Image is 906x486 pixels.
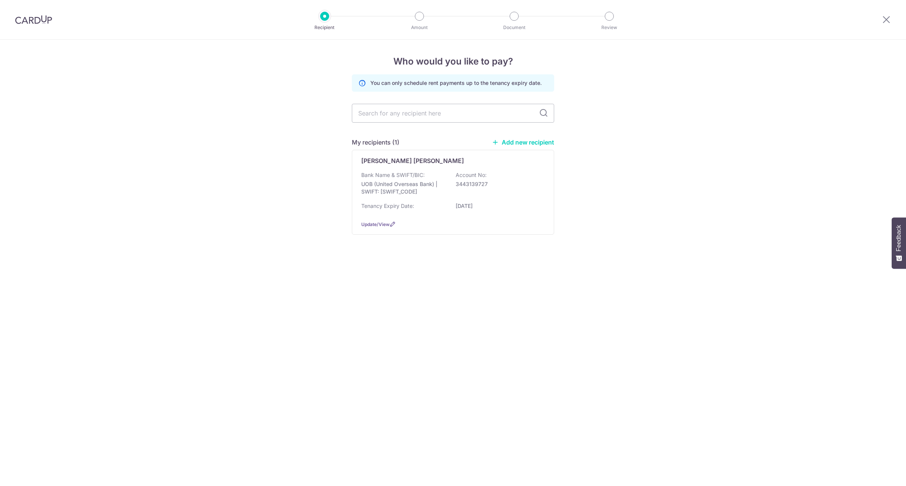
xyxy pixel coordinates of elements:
span: Feedback [895,225,902,251]
a: Add new recipient [492,138,554,146]
p: Review [581,24,637,31]
h5: My recipients (1) [352,138,399,147]
p: [PERSON_NAME] [PERSON_NAME] [361,156,464,165]
p: Bank Name & SWIFT/BIC: [361,171,425,179]
input: Search for any recipient here [352,104,554,123]
button: Feedback - Show survey [892,217,906,269]
p: 3443139727 [456,180,540,188]
a: Update/View [361,221,390,227]
p: Tenancy Expiry Date: [361,202,414,210]
img: CardUp [15,15,52,24]
iframe: Opens a widget where you can find more information [858,463,898,482]
p: Account No: [456,171,487,179]
p: You can only schedule rent payments up to the tenancy expiry date. [370,79,542,87]
p: [DATE] [456,202,540,210]
h4: Who would you like to pay? [352,55,554,68]
p: UOB (United Overseas Bank) | SWIFT: [SWIFT_CODE] [361,180,446,195]
p: Amount [391,24,447,31]
p: Document [486,24,542,31]
p: Recipient [297,24,353,31]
